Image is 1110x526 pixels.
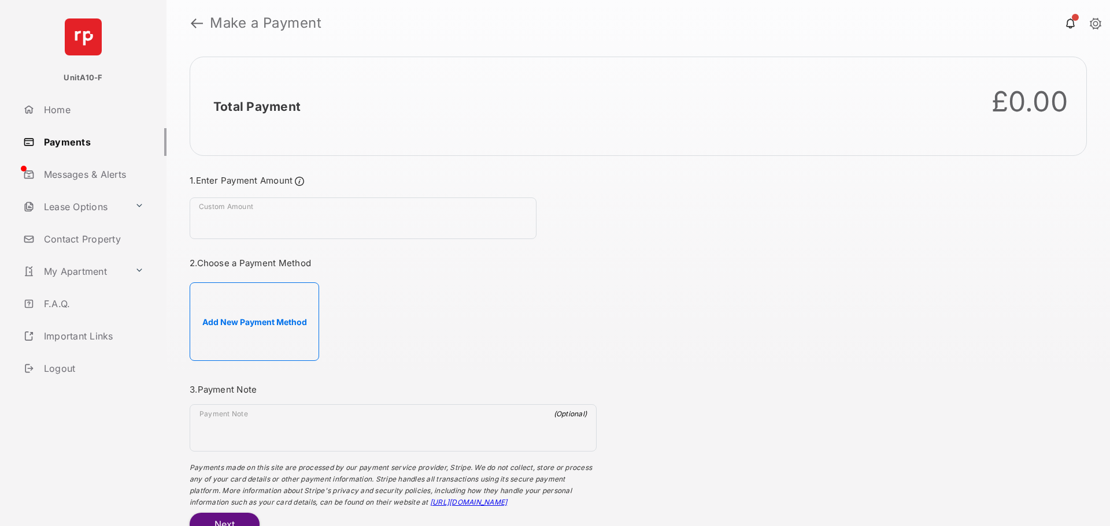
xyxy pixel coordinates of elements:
strong: Make a Payment [210,16,321,30]
span: Payments made on this site are processed by our payment service provider, Stripe. We do not colle... [190,463,592,506]
a: Payments [18,128,166,156]
h3: 1. Enter Payment Amount [190,174,597,188]
a: Lease Options [18,193,130,221]
h3: 2. Choose a Payment Method [190,258,597,268]
p: UnitA10-F [64,72,102,84]
a: Contact Property [18,225,166,253]
h3: 3. Payment Note [190,384,597,395]
a: Home [18,96,166,124]
a: Messages & Alerts [18,161,166,188]
h2: Total Payment [213,99,301,114]
div: £0.00 [991,85,1068,118]
a: Important Links [18,322,149,350]
img: svg+xml;base64,PHN2ZyB4bWxucz0iaHR0cDovL3d3dy53My5vcmcvMjAwMC9zdmciIHdpZHRoPSI2NCIgaGVpZ2h0PSI2NC... [65,18,102,55]
a: F.A.Q. [18,290,166,318]
a: Logout [18,355,166,382]
button: Add New Payment Method [190,282,319,361]
a: [URL][DOMAIN_NAME] [430,498,507,506]
a: My Apartment [18,258,130,285]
